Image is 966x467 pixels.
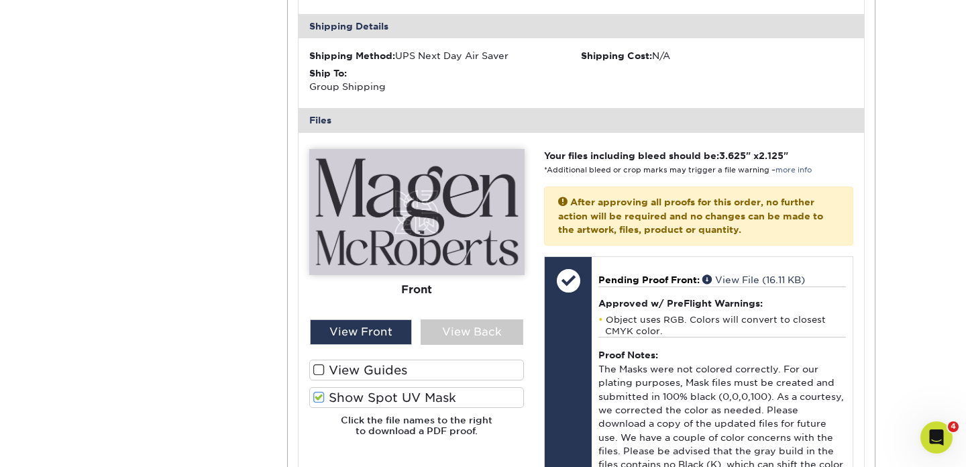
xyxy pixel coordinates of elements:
[299,108,865,132] div: Files
[719,150,746,161] span: 3.625
[581,50,652,61] strong: Shipping Cost:
[309,274,525,304] div: Front
[948,421,959,432] span: 4
[544,166,812,174] small: *Additional bleed or crop marks may trigger a file warning –
[309,387,525,408] label: Show Spot UV Mask
[775,166,812,174] a: more info
[759,150,784,161] span: 2.125
[920,421,953,454] iframe: Intercom live chat
[421,319,523,345] div: View Back
[598,274,700,285] span: Pending Proof Front:
[702,274,805,285] a: View File (16.11 KB)
[309,415,525,448] h6: Click the file names to the right to download a PDF proof.
[544,150,788,161] strong: Your files including bleed should be: " x "
[309,360,525,380] label: View Guides
[309,49,582,62] div: UPS Next Day Air Saver
[309,66,582,94] div: Group Shipping
[309,68,347,79] strong: Ship To:
[558,197,823,235] strong: After approving all proofs for this order, no further action will be required and no changes can ...
[598,314,846,337] li: Object uses RGB. Colors will convert to closest CMYK color.
[310,319,413,345] div: View Front
[598,298,846,309] h4: Approved w/ PreFlight Warnings:
[598,350,658,360] strong: Proof Notes:
[299,14,865,38] div: Shipping Details
[309,50,395,61] strong: Shipping Method:
[581,49,853,62] div: N/A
